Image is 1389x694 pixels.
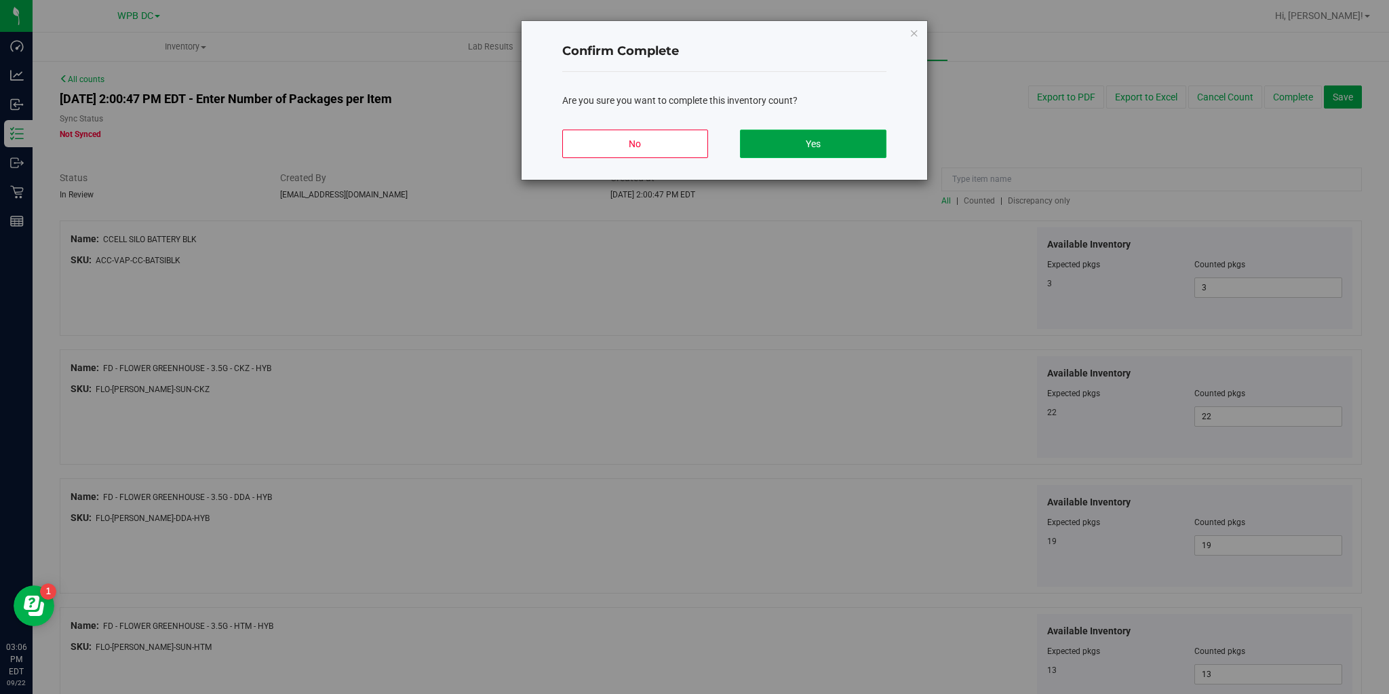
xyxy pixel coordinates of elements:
iframe: Resource center [14,585,54,626]
h4: Confirm Complete [562,43,886,60]
button: No [562,130,708,158]
iframe: Resource center unread badge [40,583,56,600]
span: Are you sure you want to complete this inventory count? [562,95,798,106]
button: Yes [740,130,886,158]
